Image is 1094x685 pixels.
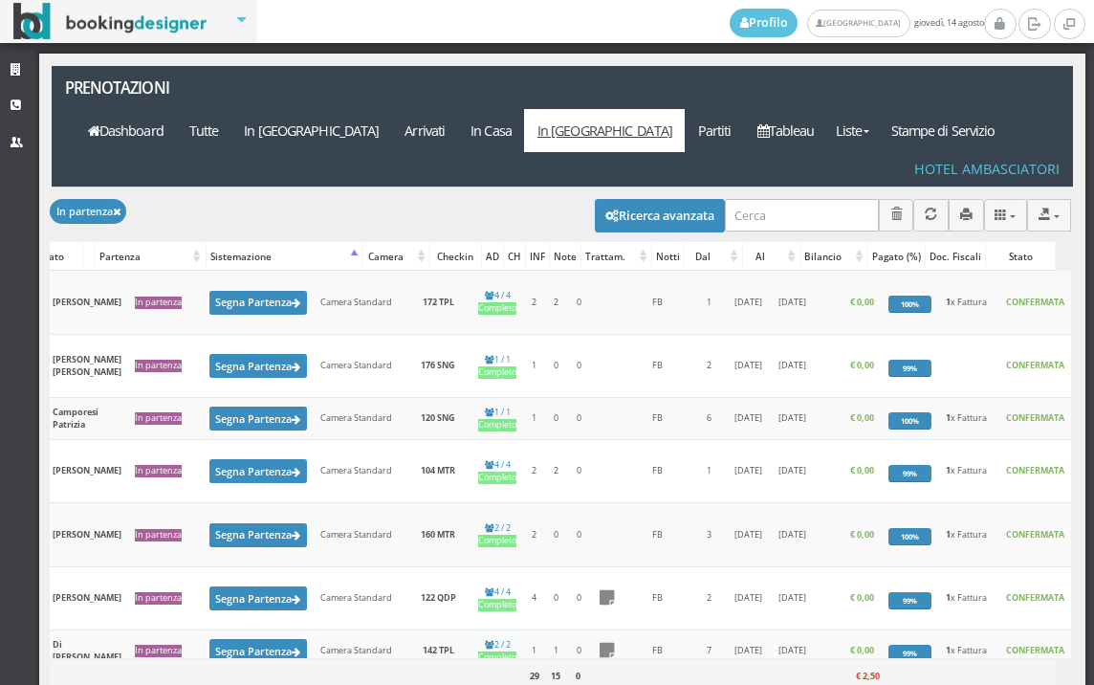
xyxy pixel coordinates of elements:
[567,439,591,503] td: 0
[421,591,456,604] b: 122 QDP
[946,528,951,541] b: 1
[850,296,874,308] b: € 0,00
[314,566,405,630] td: Camera Standard
[523,566,545,630] td: 4
[478,638,516,664] a: 2 / 2Completo
[744,109,827,152] a: Tableau
[478,353,516,379] a: 1 / 1Completo
[772,334,813,398] td: [DATE]
[52,66,250,109] a: Prenotazioni
[530,670,539,682] b: 29
[207,243,363,270] div: Sistemazione
[850,464,874,476] b: € 0,00
[478,406,516,431] a: 1 / 1Completo
[807,10,909,37] a: [GEOGRAPHIC_DATA]
[888,645,931,662] div: 99%
[209,523,307,547] button: Segna Partenza
[725,199,879,231] input: Cerca
[478,419,516,431] div: Completo
[693,630,726,672] td: 7
[623,503,693,567] td: FB
[878,109,1008,152] a: Stampe di Servizio
[545,630,566,672] td: 1
[743,243,799,270] div: Al
[363,243,428,270] div: Camera
[567,271,591,335] td: 0
[693,271,726,335] td: 1
[53,406,98,431] b: Camporesi Patrizia
[772,439,813,503] td: [DATE]
[772,630,813,672] td: [DATE]
[938,503,998,567] td: x Fattura
[523,503,545,567] td: 2
[913,199,949,231] button: Aggiorna
[526,243,549,270] div: INF
[176,109,231,152] a: Tutte
[726,398,772,439] td: [DATE]
[53,638,121,663] b: Di [PERSON_NAME]
[50,199,126,223] button: In partenza
[946,464,951,476] b: 1
[53,353,121,378] b: [PERSON_NAME] [PERSON_NAME]
[13,3,208,40] img: BookingDesigner.com
[652,243,684,270] div: Notti
[986,243,1055,270] div: Stato
[888,465,931,482] div: 99%
[314,271,405,335] td: Camera Standard
[135,360,182,372] div: In partenza
[523,334,545,398] td: 1
[458,109,525,152] a: In Casa
[135,297,182,309] div: In partenza
[888,412,932,430] div: 100%
[421,359,455,371] b: 176 SNG
[576,670,580,682] b: 0
[946,591,951,604] b: 1
[946,296,951,308] b: 1
[567,630,591,672] td: 0
[478,472,516,484] div: Completo
[53,464,121,476] b: [PERSON_NAME]
[209,407,307,431] button: Segna Partenza
[523,630,545,672] td: 1
[850,644,874,656] b: € 0,00
[567,503,591,567] td: 0
[545,334,566,398] td: 0
[726,271,772,335] td: [DATE]
[135,592,182,605] div: In partenza
[567,334,591,398] td: 0
[623,439,693,503] td: FB
[209,639,307,663] button: Segna Partenza
[524,109,685,152] a: In [GEOGRAPHIC_DATA]
[938,439,998,503] td: x Fattura
[523,439,545,503] td: 2
[1027,199,1071,231] button: Export
[209,354,307,378] button: Segna Partenza
[888,296,932,313] div: 100%
[623,271,693,335] td: FB
[730,9,799,37] a: Profilo
[1006,528,1064,541] b: CONFERMATA
[314,334,405,398] td: Camera Standard
[392,109,458,152] a: Arrivati
[135,465,182,477] div: In partenza
[938,566,998,630] td: x Fattura
[231,109,392,152] a: In [GEOGRAPHIC_DATA]
[726,334,772,398] td: [DATE]
[567,398,591,439] td: 0
[1006,464,1064,476] b: CONFERMATA
[53,528,121,541] b: [PERSON_NAME]
[1006,591,1064,604] b: CONFERMATA
[946,644,951,656] b: 1
[888,360,931,377] div: 99%
[53,296,121,308] b: [PERSON_NAME]
[478,366,516,379] div: Completo
[478,535,516,547] div: Completo
[567,566,591,630] td: 0
[685,243,742,270] div: Dal
[314,398,405,439] td: Camera Standard
[772,503,813,567] td: [DATE]
[545,566,566,630] td: 0
[827,109,878,152] a: Liste
[1006,359,1064,371] b: CONFERMATA
[478,652,516,664] div: Completo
